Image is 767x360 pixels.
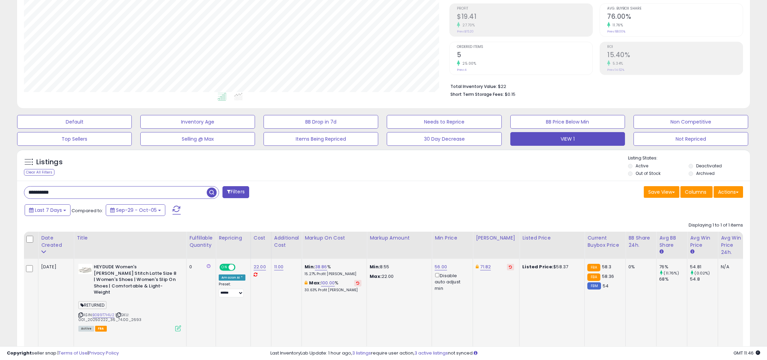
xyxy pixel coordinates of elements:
a: B0B9T7H1J2 [92,312,114,318]
small: Prev: 14.62% [607,68,624,72]
div: Fulfillable Quantity [189,234,213,249]
b: Total Inventory Value: [450,83,497,89]
div: 54.8 [690,276,718,282]
b: Short Term Storage Fees: [450,91,504,97]
span: Avg. Buybox Share [607,7,743,11]
small: Avg Win Price. [690,249,694,255]
div: Preset: [219,282,245,297]
button: Inventory Age [140,115,255,129]
h5: Listings [36,157,63,167]
a: 22.00 [254,263,266,270]
small: FBA [587,273,600,281]
small: FBA [587,264,600,271]
small: FBM [587,282,601,290]
small: 11.76% [610,23,623,28]
small: Avg BB Share. [659,249,663,255]
div: Title [77,234,183,242]
p: 8.55 [370,264,426,270]
span: Last 7 Days [35,207,62,214]
strong: Max: [370,273,382,280]
small: (0.02%) [694,270,710,276]
a: 100.00 [321,280,335,286]
label: Active [636,163,648,169]
span: Sep-29 - Oct-05 [116,207,157,214]
label: Deactivated [696,163,722,169]
small: Prev: 68.00% [607,29,625,34]
div: ASIN: [78,264,181,331]
b: Max: [309,280,321,286]
span: | SKU: 001_20250222_36_74.00_2693 [78,312,141,322]
span: All listings currently available for purchase on Amazon [78,326,94,332]
b: Listed Price: [522,263,553,270]
button: BB Price Below Min [510,115,625,129]
button: Filters [222,186,249,198]
span: Profit [457,7,592,11]
div: Listed Price [522,234,581,242]
div: Avg Win Price 24h. [721,234,746,256]
a: 71.82 [480,263,491,270]
span: OFF [234,265,245,270]
button: Last 7 Days [25,204,71,216]
button: Items Being Repriced [264,132,378,146]
div: seller snap | | [7,350,119,357]
div: % [305,280,361,293]
button: Save View [644,186,679,198]
div: Current Buybox Price [587,234,623,249]
div: [PERSON_NAME] [476,234,516,242]
a: 3 listings [352,350,371,356]
img: 312wd3NlOyL._SL40_.jpg [78,264,92,274]
button: Sep-29 - Oct-05 [106,204,165,216]
span: Columns [685,189,706,195]
div: 54.81 [690,264,718,270]
button: 30 Day Decrease [387,132,501,146]
span: 54 [603,283,609,289]
h2: 15.40% [607,51,743,60]
button: Top Sellers [17,132,132,146]
p: 30.63% Profit [PERSON_NAME] [305,288,361,293]
b: HEYDUDE Women's [PERSON_NAME] Stitch Latte Size 8 | Women's Shoes | Women's Slip On Shoes | Comfo... [94,264,177,297]
div: Disable auto adjust min [435,272,468,292]
span: $0.15 [505,91,515,98]
span: RETURNED [78,301,106,309]
button: Columns [680,186,713,198]
div: 68% [659,276,687,282]
label: Out of Stock [636,170,661,176]
a: 38.86 [315,263,327,270]
div: Amazon AI * [219,274,245,281]
a: 56.00 [435,263,447,270]
small: Prev: $15.20 [457,29,474,34]
a: 3 active listings [414,350,448,356]
p: Listing States: [628,155,750,162]
div: Date Created [41,234,71,249]
span: 58.36 [602,273,614,280]
div: Repricing [219,234,248,242]
a: 11.00 [274,263,284,270]
button: BB Drop in 7d [264,115,378,129]
th: The percentage added to the cost of goods (COGS) that forms the calculator for Min & Max prices. [302,232,367,259]
small: (11.76%) [664,270,679,276]
div: $58.37 [522,264,579,270]
button: Needs to Reprice [387,115,501,129]
div: 0% [628,264,651,270]
p: 15.27% Profit [PERSON_NAME] [305,272,361,277]
p: 22.00 [370,273,426,280]
span: Compared to: [72,207,103,214]
div: 76% [659,264,687,270]
li: $22 [450,82,738,90]
h2: $19.41 [457,13,592,22]
div: Additional Cost [274,234,299,249]
div: Min Price [435,234,470,242]
div: 0 [189,264,210,270]
span: Ordered Items [457,45,592,49]
button: VIEW 1 [510,132,625,146]
div: [DATE] [41,264,68,270]
a: Privacy Policy [89,350,119,356]
strong: Copyright [7,350,32,356]
div: BB Share 24h. [628,234,653,249]
small: 25.00% [460,61,476,66]
div: Displaying 1 to 1 of 1 items [689,222,743,229]
div: Last InventoryLab Update: 1 hour ago, require user action, not synced. [270,350,760,357]
div: Avg BB Share [659,234,684,249]
div: Markup Amount [370,234,429,242]
div: Clear All Filters [24,169,54,176]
